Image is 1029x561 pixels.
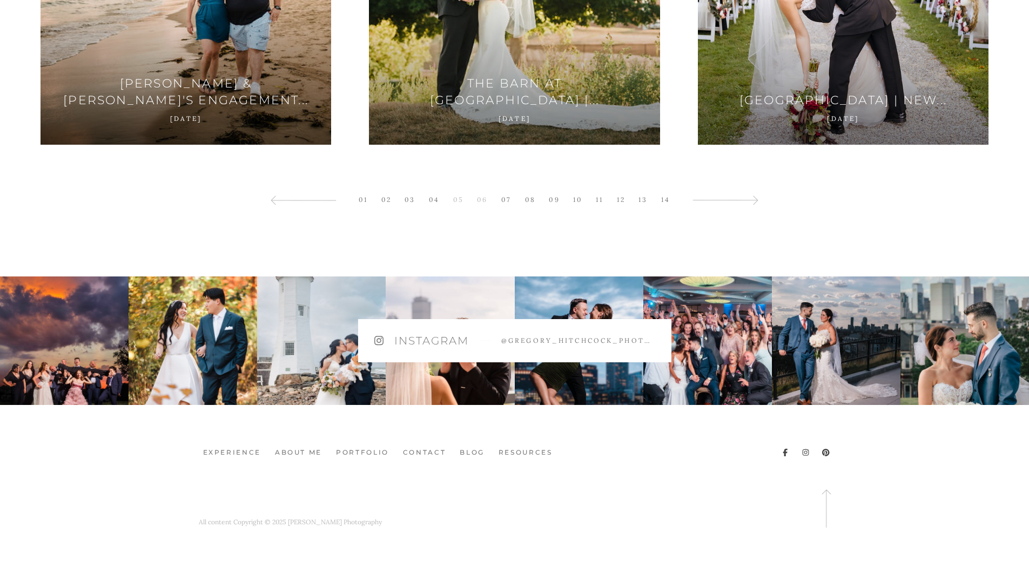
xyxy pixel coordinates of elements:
a: 03 [399,192,421,207]
img: 539022503_18523255738028324_1839578379368900421_n.jpg [900,276,1029,405]
a: 06 [472,192,493,207]
img: 539609844_18523890301028324_389792461702608169_n.jpg [515,276,643,405]
img: 541056391_18523794637028324_8399584708656903363_n.jpg [643,276,772,405]
p: All content Copyright © 2025 [PERSON_NAME] Photography [199,516,382,529]
h3: [GEOGRAPHIC_DATA] | New... [719,92,967,109]
a: Instagram @gregory_hitchcock_photography [358,319,671,362]
a: 07 [496,192,517,207]
img: 539456235_18523625800028324_2942410630723568249_n.jpg [772,276,900,405]
a: 09 [543,192,565,207]
a: Blog [455,448,489,457]
p: [DATE] [62,114,310,123]
a: 02 [376,192,397,207]
h3: Instagram [394,333,469,348]
img: 541147925_18523940179028324_7089876543748936620_n.jpg [386,276,514,405]
p: [DATE] [719,114,967,123]
a: Experience [199,448,265,457]
a: 12 [611,192,631,207]
img: 542694766_18525033862028324_5662567440748269546_n.jpg [129,276,257,405]
a: 08 [520,192,541,207]
a: 04 [423,192,445,207]
a: 05 [448,192,469,207]
p: [DATE] [391,114,638,123]
h3: The Barn at [GEOGRAPHIC_DATA] |... [391,75,638,109]
img: 540421764_18524002972028324_1952679109215980629_n.jpg [257,276,386,405]
a: Portfolio [332,448,393,457]
h3: [PERSON_NAME] & [PERSON_NAME]'s Engagement... [62,75,310,109]
a: About me [271,448,326,457]
a: 13 [633,192,653,207]
a: 10 [568,192,588,207]
span: @gregory_hitchcock_photography [501,336,655,345]
a: 11 [590,192,609,207]
a: Resources [494,448,557,457]
a: 01 [353,192,373,207]
a: 14 [656,192,676,207]
a: Contact [399,448,450,457]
